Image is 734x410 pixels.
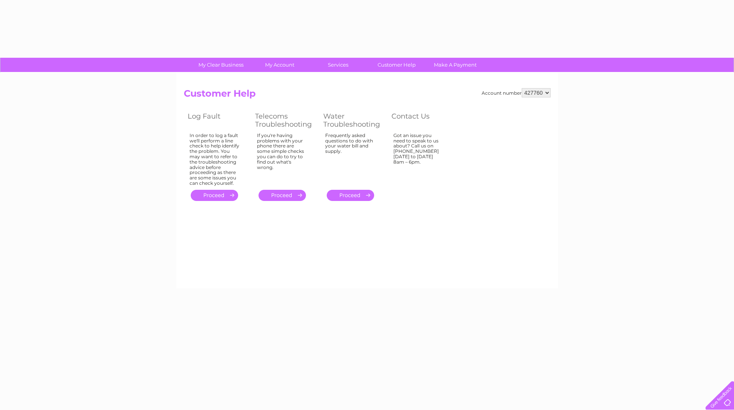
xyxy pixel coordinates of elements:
[184,110,251,131] th: Log Fault
[365,58,428,72] a: Customer Help
[257,133,308,183] div: If you're having problems with your phone there are some simple checks you can do to try to find ...
[327,190,374,201] a: .
[319,110,388,131] th: Water Troubleshooting
[393,133,443,183] div: Got an issue you need to speak to us about? Call us on [PHONE_NUMBER] [DATE] to [DATE] 8am – 6pm.
[482,88,551,97] div: Account number
[190,133,240,186] div: In order to log a fault we'll perform a line check to help identify the problem. You may want to ...
[248,58,311,72] a: My Account
[306,58,370,72] a: Services
[388,110,455,131] th: Contact Us
[423,58,487,72] a: Make A Payment
[189,58,253,72] a: My Clear Business
[191,190,238,201] a: .
[251,110,319,131] th: Telecoms Troubleshooting
[259,190,306,201] a: .
[325,133,376,183] div: Frequently asked questions to do with your water bill and supply.
[184,88,551,103] h2: Customer Help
